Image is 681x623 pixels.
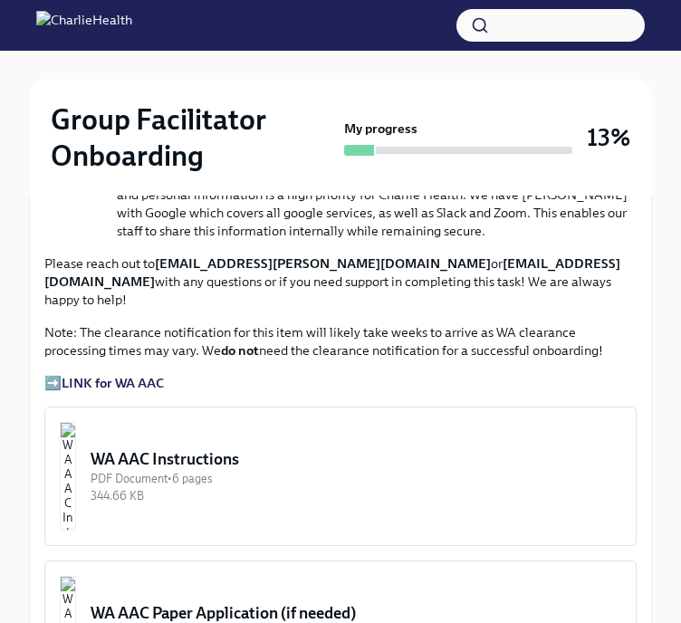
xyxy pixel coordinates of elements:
strong: [EMAIL_ADDRESS][DOMAIN_NAME] [44,255,620,290]
p: Please reach out to or with any questions or if you need support in completing this task! We are ... [44,254,637,309]
img: CharlieHealth [36,11,132,40]
strong: [EMAIL_ADDRESS][PERSON_NAME][DOMAIN_NAME] [155,255,491,272]
div: WA AAC Instructions [91,448,621,470]
p: Note: The clearance notification for this item will likely take weeks to arrive as WA clearance p... [44,323,637,359]
a: LINK for WA AAC [62,375,164,391]
strong: My progress [344,120,417,138]
strong: do not [221,342,259,359]
div: PDF Document • 6 pages [91,470,621,487]
h3: 13% [587,121,630,154]
div: 344.66 KB [91,487,621,504]
button: WA AAC InstructionsPDF Document•6 pages344.66 KB [44,407,637,546]
li: Protection and security of PHI and personal information is a high priority for Charlie Health. We... [117,168,637,240]
img: WA AAC Instructions [60,422,76,531]
p: ➡️ [44,374,637,392]
h2: Group Facilitator Onboarding [51,101,337,174]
